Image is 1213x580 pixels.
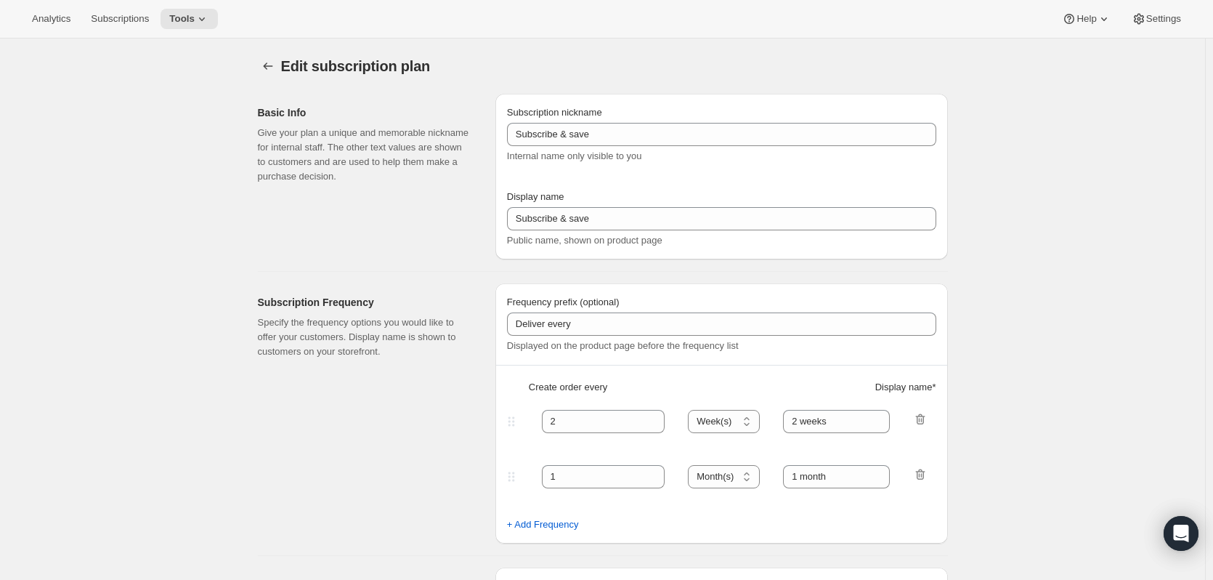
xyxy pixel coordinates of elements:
button: Subscription plans [258,56,278,76]
button: Help [1053,9,1119,29]
h2: Basic Info [258,105,472,120]
button: Tools [161,9,218,29]
span: Analytics [32,13,70,25]
input: Deliver every [507,313,936,336]
button: + Add Frequency [498,513,588,536]
span: Tools [169,13,195,25]
span: Display name * [875,380,936,395]
button: Subscriptions [82,9,158,29]
p: Specify the frequency options you would like to offer your customers. Display name is shown to cu... [258,315,472,359]
span: + Add Frequency [507,517,579,532]
span: Settings [1146,13,1181,25]
span: Subscriptions [91,13,149,25]
button: Settings [1123,9,1190,29]
button: Analytics [23,9,79,29]
span: Display name [507,191,564,202]
span: Edit subscription plan [281,58,431,74]
span: Public name, shown on product page [507,235,662,246]
span: Help [1076,13,1096,25]
input: 1 month [783,410,890,433]
input: Subscribe & Save [507,207,936,230]
span: Create order every [529,380,607,395]
span: Internal name only visible to you [507,150,642,161]
input: 1 month [783,465,890,488]
h2: Subscription Frequency [258,295,472,310]
div: Open Intercom Messenger [1164,516,1198,551]
input: Subscribe & Save [507,123,936,146]
span: Frequency prefix (optional) [507,297,620,307]
span: Subscription nickname [507,107,602,118]
p: Give your plan a unique and memorable nickname for internal staff. The other text values are show... [258,126,472,184]
span: Displayed on the product page before the frequency list [507,340,739,351]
